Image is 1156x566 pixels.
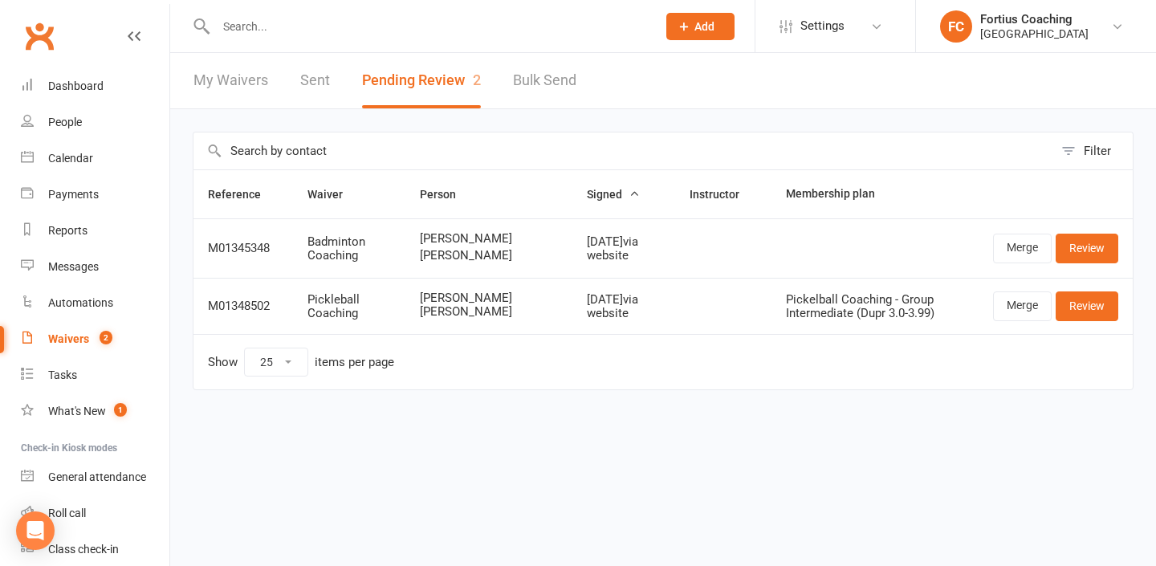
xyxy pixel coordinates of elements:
[21,104,169,140] a: People
[21,285,169,321] a: Automations
[208,242,279,255] div: M01345348
[940,10,972,43] div: FC
[300,53,330,108] a: Sent
[48,470,146,483] div: General attendance
[587,185,640,204] button: Signed
[21,177,169,213] a: Payments
[208,188,279,201] span: Reference
[362,53,481,108] button: Pending Review2
[48,79,104,92] div: Dashboard
[694,20,714,33] span: Add
[48,369,77,381] div: Tasks
[193,132,1053,169] input: Search by contact
[16,511,55,550] div: Open Intercom Messenger
[100,331,112,344] span: 2
[420,185,474,204] button: Person
[21,393,169,430] a: What's New1
[48,188,99,201] div: Payments
[307,188,360,201] span: Waiver
[48,224,88,237] div: Reports
[21,495,169,531] a: Roll call
[208,299,279,313] div: M01348502
[993,291,1052,320] a: Merge
[21,140,169,177] a: Calendar
[1056,291,1118,320] a: Review
[48,296,113,309] div: Automations
[193,53,268,108] a: My Waivers
[48,332,89,345] div: Waivers
[114,403,127,417] span: 1
[1053,132,1133,169] button: Filter
[666,13,735,40] button: Add
[307,185,360,204] button: Waiver
[980,12,1089,26] div: Fortius Coaching
[513,53,576,108] a: Bulk Send
[48,405,106,417] div: What's New
[690,185,757,204] button: Instructor
[19,16,59,56] a: Clubworx
[208,348,394,377] div: Show
[21,68,169,104] a: Dashboard
[48,152,93,165] div: Calendar
[21,249,169,285] a: Messages
[473,71,481,88] span: 2
[993,234,1052,263] a: Merge
[211,15,645,38] input: Search...
[420,291,558,318] span: [PERSON_NAME] [PERSON_NAME]
[420,249,558,263] span: [PERSON_NAME]
[48,543,119,556] div: Class check-in
[48,116,82,128] div: People
[1084,141,1111,161] div: Filter
[21,357,169,393] a: Tasks
[1056,234,1118,263] a: Review
[307,235,391,262] div: Badminton Coaching
[307,293,391,320] div: Pickleball Coaching
[48,507,86,519] div: Roll call
[420,232,558,246] span: [PERSON_NAME]
[21,459,169,495] a: General attendance kiosk mode
[800,8,845,44] span: Settings
[21,321,169,357] a: Waivers 2
[48,260,99,273] div: Messages
[587,235,661,262] div: [DATE] via website
[208,185,279,204] button: Reference
[315,356,394,369] div: items per page
[690,188,757,201] span: Instructor
[980,26,1089,41] div: [GEOGRAPHIC_DATA]
[587,293,661,320] div: [DATE] via website
[21,213,169,249] a: Reports
[587,188,640,201] span: Signed
[771,170,979,218] th: Membership plan
[786,293,964,320] div: Pickelball Coaching - Group Intermediate (Dupr 3.0-3.99)
[420,188,474,201] span: Person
